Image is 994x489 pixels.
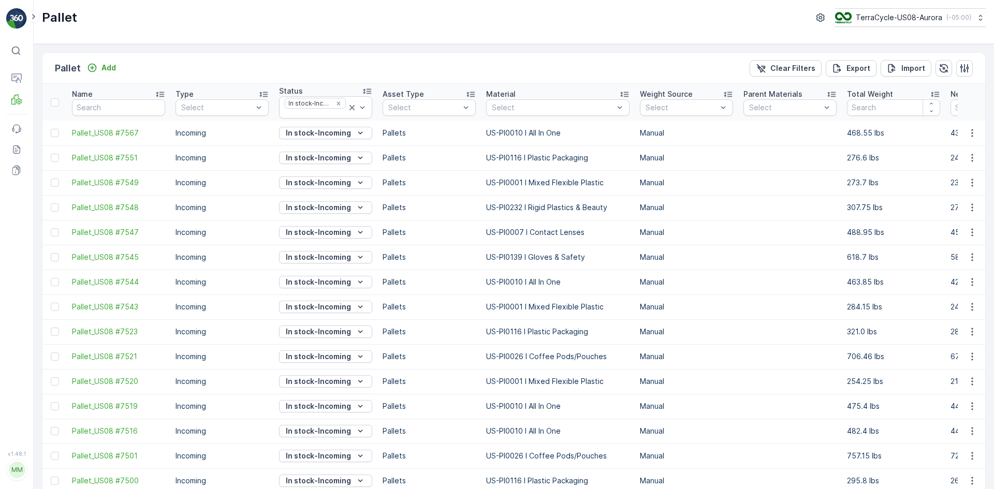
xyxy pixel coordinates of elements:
input: Search [847,99,940,116]
div: Toggle Row Selected [51,377,59,386]
div: Toggle Row Selected [51,328,59,336]
td: 706.46 lbs [842,344,945,369]
button: In stock-Incoming [279,475,372,487]
img: image_ci7OI47.png [835,12,852,23]
button: In stock-Incoming [279,400,372,412]
p: Import [901,63,925,73]
a: Pallet_US08 #7523 [72,327,165,337]
button: Add [83,62,120,74]
td: Manual [635,319,738,344]
p: Export [846,63,870,73]
p: Total Weight [847,89,893,99]
p: In stock-Incoming [286,376,351,387]
td: 757.15 lbs [842,443,945,468]
a: Pallet_US08 #7521 [72,351,165,362]
td: Incoming [170,195,274,220]
td: Pallets [377,419,481,443]
td: Manual [635,121,738,145]
td: US-PI0026 I Coffee Pods/Pouches [481,344,635,369]
p: In stock-Incoming [286,327,351,337]
p: Select [181,102,253,113]
p: Net Weight [951,89,991,99]
span: Pallet_US08 #7516 [72,426,165,436]
td: 284.15 lbs [842,294,945,319]
td: Pallets [377,270,481,294]
div: Toggle Row Selected [51,278,59,286]
td: Pallets [377,121,481,145]
button: In stock-Incoming [279,301,372,313]
p: In stock-Incoming [286,177,351,188]
div: In stock-Incoming [285,98,332,108]
td: Incoming [170,443,274,468]
p: Status [279,86,303,96]
td: Pallets [377,344,481,369]
p: Parent Materials [743,89,802,99]
div: Toggle Row Selected [51,402,59,410]
td: Manual [635,195,738,220]
td: Pallets [377,319,481,344]
td: Pallets [377,170,481,195]
p: In stock-Incoming [286,302,351,312]
p: Type [176,89,194,99]
td: US-PI0026 I Coffee Pods/Pouches [481,443,635,468]
td: 488.95 lbs [842,220,945,245]
div: Toggle Row Selected [51,477,59,485]
a: Pallet_US08 #7501 [72,451,165,461]
a: Pallet_US08 #7519 [72,401,165,411]
p: Clear Filters [770,63,815,73]
div: Toggle Row Selected [51,253,59,261]
button: In stock-Incoming [279,450,372,462]
span: Pallet_US08 #7544 [72,277,165,287]
button: Import [881,60,931,77]
a: Pallet_US08 #7567 [72,128,165,138]
button: In stock-Incoming [279,127,372,139]
td: 307.75 lbs [842,195,945,220]
button: In stock-Incoming [279,425,372,437]
td: Incoming [170,294,274,319]
a: Pallet_US08 #7549 [72,177,165,188]
td: Manual [635,344,738,369]
input: Search [72,99,165,116]
span: Pallet_US08 #7547 [72,227,165,238]
td: Pallets [377,145,481,170]
td: Pallets [377,369,481,394]
p: Weight Source [640,89,693,99]
td: 463.85 lbs [842,270,945,294]
td: Manual [635,170,738,195]
td: Pallets [377,195,481,220]
img: logo [6,8,27,29]
td: US-PI0116 I Plastic Packaging [481,145,635,170]
button: In stock-Incoming [279,201,372,214]
td: Pallets [377,245,481,270]
p: In stock-Incoming [286,351,351,362]
td: US-PI0010 I All In One [481,121,635,145]
button: In stock-Incoming [279,226,372,239]
p: In stock-Incoming [286,426,351,436]
button: Clear Filters [750,60,822,77]
p: Name [72,89,93,99]
div: Toggle Row Selected [51,427,59,435]
a: Pallet_US08 #7520 [72,376,165,387]
div: Toggle Row Selected [51,179,59,187]
button: TerraCycle-US08-Aurora(-05:00) [835,8,986,27]
span: Pallet_US08 #7500 [72,476,165,486]
td: Manual [635,394,738,419]
div: Toggle Row Selected [51,452,59,460]
td: Manual [635,443,738,468]
td: 273.7 lbs [842,170,945,195]
div: Toggle Row Selected [51,154,59,162]
div: Toggle Row Selected [51,129,59,137]
td: US-PI0001 I Mixed Flexible Plastic [481,294,635,319]
td: Incoming [170,220,274,245]
a: Pallet_US08 #7543 [72,302,165,312]
td: Incoming [170,121,274,145]
td: Manual [635,294,738,319]
td: US-PI0116 I Plastic Packaging [481,319,635,344]
a: Pallet_US08 #7551 [72,153,165,163]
